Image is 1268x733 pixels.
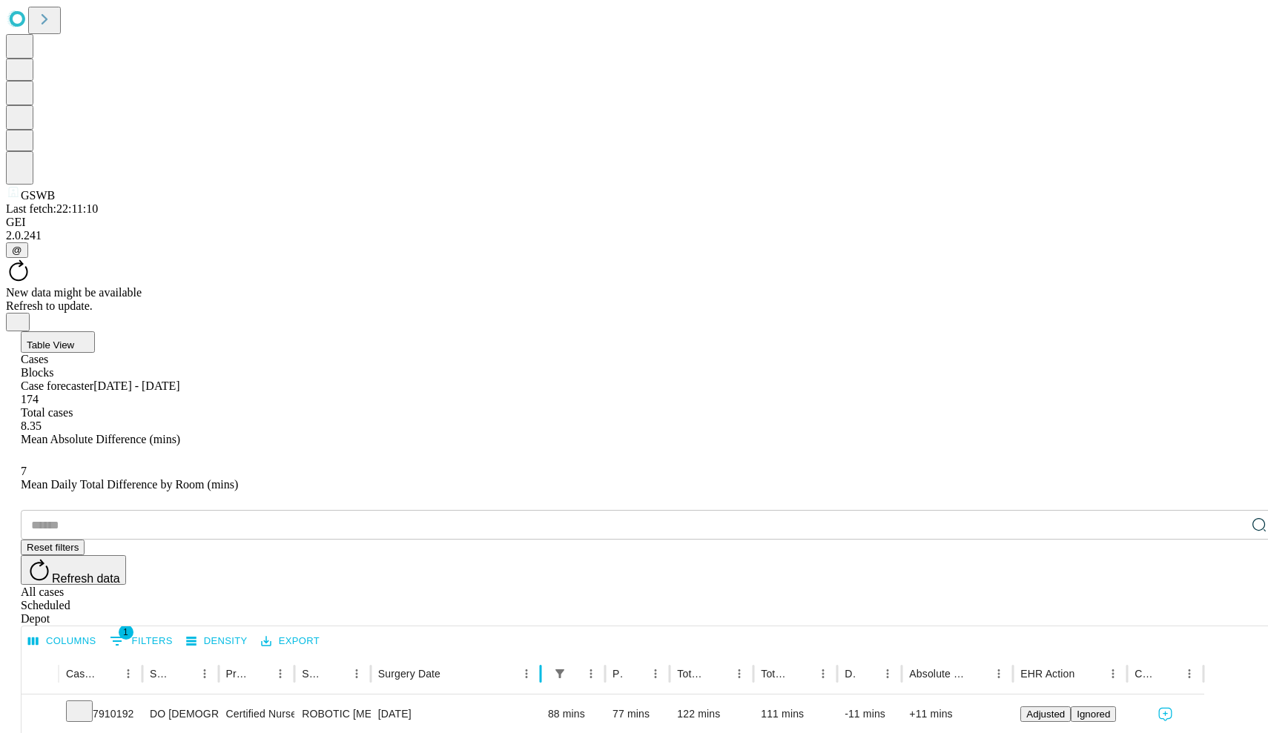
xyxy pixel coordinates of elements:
button: Sort [174,663,194,684]
span: Mean Absolute Difference (mins) [21,433,180,445]
button: Menu [729,663,750,684]
span: Reset filters [27,542,79,553]
button: Table View [21,331,95,353]
button: Show filters [549,663,570,684]
button: @ [6,242,28,258]
span: 7 [21,465,27,477]
div: DO [DEMOGRAPHIC_DATA] [PERSON_NAME] [150,695,211,733]
span: 1 [119,625,133,640]
button: Menu [813,663,833,684]
span: @ [12,245,22,256]
div: Certified Nurse Anesthetist [226,695,288,733]
span: Ignored [1077,709,1110,720]
span: Table View [27,339,74,351]
div: New data might be availableRefresh to update.Close [6,258,1262,331]
button: Sort [1076,663,1097,684]
div: 122 mins [677,695,746,733]
button: Menu [645,663,666,684]
div: -11 mins [845,695,894,733]
div: Total Scheduled Duration [677,668,707,680]
span: GSWB [21,189,55,202]
button: Show filters [106,629,176,653]
div: +11 mins [909,695,1006,733]
span: 174 [21,393,39,405]
div: 77 mins [612,695,662,733]
button: Sort [249,663,270,684]
span: 8.35 [21,419,42,432]
button: Sort [326,663,346,684]
button: Refresh data [21,555,126,585]
div: 1 active filter [549,663,570,684]
button: Sort [708,663,729,684]
div: Surgeon Name [150,668,172,680]
button: Menu [1179,663,1200,684]
button: Menu [581,663,601,684]
div: Case Epic Id [66,668,96,680]
span: Adjusted [1026,709,1065,720]
div: ROBOTIC [MEDICAL_DATA] [302,695,363,733]
button: Adjusted [1020,706,1071,722]
div: Primary Service [226,668,248,680]
button: Sort [968,663,988,684]
div: 2.0.241 [6,229,1262,242]
div: 88 mins [548,695,598,733]
div: GEI [6,216,1262,229]
span: Case forecaster [21,379,93,392]
div: New data might be available [6,286,1262,299]
div: Difference [845,668,855,680]
div: Predicted In Room Duration [612,668,623,680]
button: Menu [877,663,898,684]
div: Refresh to update. [6,299,1262,313]
button: Menu [516,663,537,684]
button: Reset filters [21,540,85,555]
button: Sort [97,663,118,684]
button: Density [182,630,251,653]
div: EHR Action [1020,668,1074,680]
button: Export [257,630,323,653]
button: Sort [856,663,877,684]
div: Comments [1135,668,1157,680]
div: [DATE] [378,695,533,733]
div: 111 mins [761,695,830,733]
button: Menu [270,663,291,684]
button: Sort [442,663,463,684]
div: Total Predicted Duration [761,668,790,680]
button: Menu [118,663,139,684]
button: Close [6,313,30,331]
button: Menu [194,663,215,684]
span: Refresh data [52,572,120,585]
button: Sort [624,663,645,684]
span: [DATE] - [DATE] [93,379,179,392]
button: Sort [1158,663,1179,684]
button: Ignored [1071,706,1116,722]
button: Expand [29,702,51,728]
span: Last fetch: 22:11:10 [6,202,98,215]
button: Sort [572,663,592,684]
button: Sort [792,663,813,684]
button: Select columns [24,630,100,653]
div: Surgery Date [378,668,440,680]
span: Mean Daily Total Difference by Room (mins) [21,478,238,491]
button: Menu [346,663,367,684]
div: Absolute Difference [909,668,966,680]
button: Menu [1103,663,1123,684]
span: Total cases [21,406,73,419]
div: Surgery Name [302,668,324,680]
div: 7910192 [66,695,135,733]
button: Menu [988,663,1009,684]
